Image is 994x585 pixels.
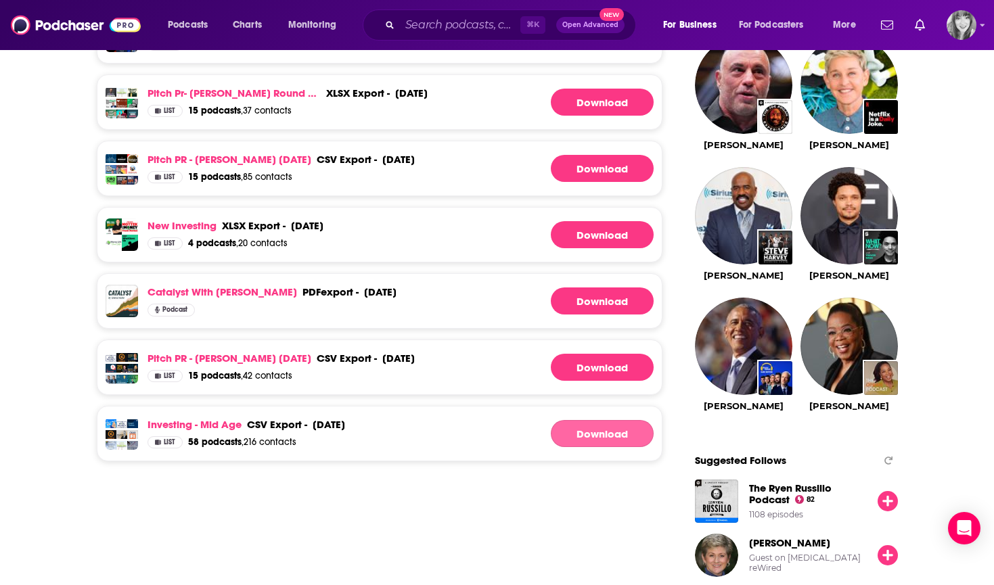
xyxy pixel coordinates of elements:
img: Marketing Speak [116,176,127,187]
img: Ellen DeGeneres [800,37,898,134]
img: Money Tree Investing [116,88,127,99]
button: Open AdvancedNew [556,17,625,33]
img: The Oprah Podcast [864,361,898,395]
a: Generating File [551,221,654,248]
img: Marketing Trends [116,165,127,176]
span: Podcasts [168,16,208,34]
img: The Wise Money Show™ [106,353,116,364]
span: Open Advanced [562,22,618,28]
span: 15 podcasts [188,105,241,116]
a: 58 podcasts,216 contacts [188,436,296,448]
img: Podchaser - Follow, Share and Rate Podcasts [11,12,141,38]
span: PDF [302,285,321,298]
img: Absolute Trust Talk [127,364,138,375]
img: Main Street Business [106,375,116,385]
img: Rethink Your Money [116,375,127,385]
span: Podcast [162,306,187,313]
img: Smart Money [127,419,138,430]
img: Money Tree Investing [116,441,127,452]
span: 82 [807,497,815,502]
button: Follow [878,491,898,511]
img: Moneywise [127,88,138,99]
img: Netflix Is A Daily Joke [864,100,898,134]
button: open menu [654,14,733,36]
span: 15 podcasts [188,370,241,381]
a: Steve Harvey [695,167,792,264]
span: csv [317,352,337,365]
span: New [600,8,624,21]
div: Search podcasts, credits, & more... [376,9,649,41]
a: Download [551,287,654,314]
div: [DATE] [395,87,428,99]
a: Ellen DeGeneres [809,139,889,150]
img: The Julia La Roche Show [106,419,116,430]
a: Sherri Cannon [749,537,830,548]
div: Guest on [MEDICAL_DATA] reWired [749,553,864,573]
img: Millionaire Mindcast [116,430,127,441]
a: Pitch Pr- [PERSON_NAME] Round 2 - [DATE] (Copy) [148,87,321,99]
a: New Investing [148,219,217,232]
img: Earn & Invest [106,88,116,99]
button: Follow [878,545,898,565]
div: export - [247,418,307,431]
span: More [833,16,856,34]
a: Show notifications dropdown [909,14,930,37]
span: csv [247,418,267,431]
img: Marketing Vanguard [106,154,116,165]
img: Barack Obama [695,298,792,395]
div: [DATE] [382,153,415,166]
img: Perpetual Traffic [127,165,138,176]
a: 15 podcasts,85 contacts [188,171,292,183]
a: Pitch PR - [PERSON_NAME] [DATE] [148,153,311,166]
img: The Ryen Russillo Podcast [695,479,738,523]
img: Money Life with Chuck Jaffe [106,235,122,251]
div: export - [317,153,377,166]
img: The Steve Harvey Morning Show [759,231,792,264]
a: Show notifications dropdown [876,14,899,37]
img: Radical Personal Finance [106,430,116,441]
img: Catalyst with Shayle Kann [106,285,138,317]
img: User Profile [947,10,976,40]
img: The Financial Confessions [106,364,116,375]
div: 1108 episodes [749,509,803,519]
span: xlsx [326,87,350,99]
img: Sherri Cannon [695,534,738,577]
a: Generating File [551,89,654,116]
img: Marketing Over Coffee Marketing Podcast [127,154,138,165]
a: Steve Harvey [704,270,784,281]
a: Barack Obama [704,400,784,411]
img: The Financial Independence Show [116,110,127,120]
img: The Duct Tape Marketing Podcast [127,176,138,187]
div: export - [222,219,286,232]
img: Mastering Money [127,353,138,364]
a: Oprah Winfrey [800,298,898,395]
img: The Personal Finance Podcast [127,99,138,110]
img: Wake Up to Wealth [116,364,127,375]
span: List [164,240,175,247]
a: Investing - Mid Age [148,418,242,431]
button: open menu [730,14,823,36]
img: Mottek On Money [122,218,138,235]
input: Search podcasts, credits, & more... [400,14,520,36]
img: What Now? with Trevor Noah [864,231,898,264]
span: List [164,108,175,114]
a: 4 podcasts,20 contacts [188,237,288,250]
a: Trevor Noah [809,270,889,281]
span: 15 podcasts [188,171,241,183]
img: The Daily Show: Ears Edition [759,361,792,395]
img: The Exit Five CMO Podcast (Hosted by Dave Gerhardt) [106,176,116,187]
span: For Podcasters [739,16,804,34]
div: export - [326,87,390,99]
a: Oprah Winfrey [809,400,889,411]
span: Logged in as KPotts [947,10,976,40]
span: xlsx [222,219,246,232]
button: open menu [158,14,225,36]
img: Stay Wealthy Retirement Podcast [106,99,116,110]
span: [PERSON_NAME] [749,536,830,549]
